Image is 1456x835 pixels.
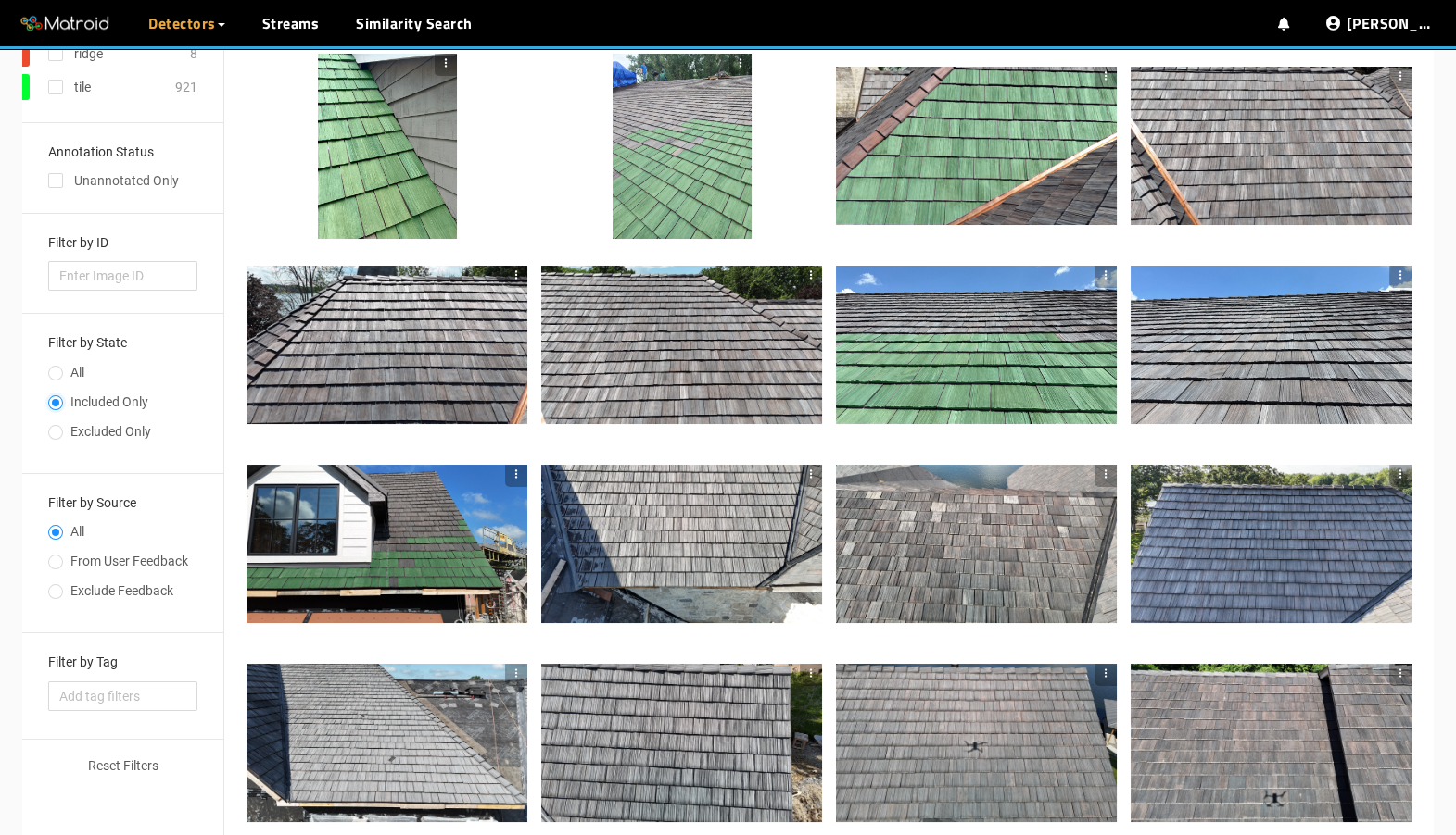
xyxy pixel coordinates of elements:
[43,751,204,780] button: Reset Filters
[48,496,197,510] h3: Filter by Source
[48,261,197,291] input: Enter Image ID
[88,755,158,776] span: Reset Filters
[356,12,473,34] a: Similarity Search
[48,145,197,159] h3: Annotation Status
[190,44,197,64] div: 8
[74,77,91,97] div: tile
[59,686,186,706] span: Add tag filters
[63,424,158,439] span: Excluded Only
[63,365,92,380] span: All
[63,394,156,409] span: Included Only
[48,236,197,250] h3: Filter by ID
[63,554,196,568] span: From User Feedback
[63,583,181,598] span: Exclude Feedback
[74,44,103,64] div: ridge
[63,524,92,539] span: All
[262,12,320,34] a: Streams
[148,12,216,34] span: Detectors
[48,170,197,191] div: Unannotated Only
[48,655,197,669] h3: Filter by Tag
[175,77,197,97] div: 921
[19,10,111,38] img: Matroid logo
[48,336,197,350] h3: Filter by State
